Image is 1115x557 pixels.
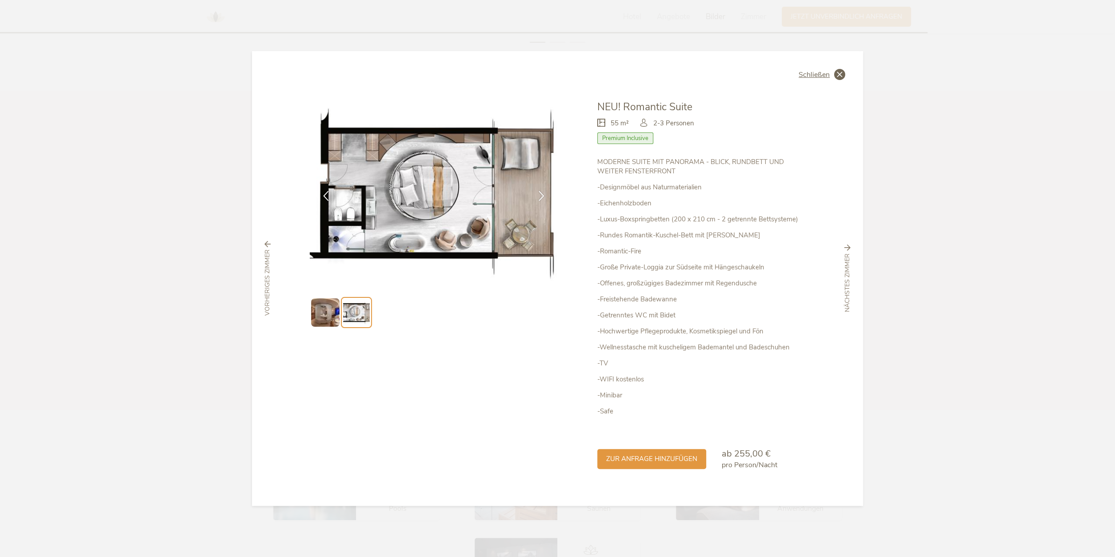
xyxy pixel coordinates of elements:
[611,119,629,128] span: 55 m²
[597,279,805,288] p: -Offenes, großzügiges Badezimmer mit Regendusche
[310,100,558,286] img: NEU! Romantic Suite
[597,311,805,320] p: -Getrenntes WC mit Bidet
[597,247,805,256] p: -Romantic-Fire
[597,407,805,416] p: -Safe
[597,183,805,192] p: -Designmöbel aus Naturmaterialien
[597,215,805,224] p: -Luxus-Boxspringbetten (200 x 210 cm - 2 getrennte Bettsysteme)
[597,327,805,336] p: -Hochwertige Pflegeprodukte, Kosmetikspiegel und Fön
[597,199,805,208] p: -Eichenholzboden
[597,375,805,384] p: -WIFI kostenlos
[263,249,272,316] span: vorheriges Zimmer
[343,299,370,326] img: Preview
[597,157,805,176] p: MODERNE SUITE MIT PANORAMA - BLICK, RUNDBETT UND WEITER FENSTERFRONT
[311,298,340,327] img: Preview
[843,253,852,312] span: nächstes Zimmer
[597,391,805,400] p: -Minibar
[597,263,805,272] p: -Große Private-Loggia zur Südseite mit Hängeschaukeln
[597,231,805,240] p: -Rundes Romantik-Kuschel-Bett mit [PERSON_NAME]
[597,359,805,368] p: -TV
[597,295,805,304] p: -Freistehende Badewanne
[653,119,694,128] span: 2-3 Personen
[597,100,692,114] span: NEU! Romantic Suite
[597,132,653,144] span: Premium Inclusive
[597,343,805,352] p: -Wellnesstasche mit kuscheligem Bademantel und Badeschuhen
